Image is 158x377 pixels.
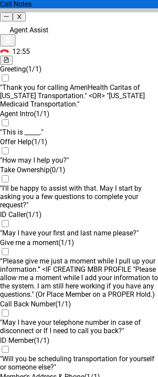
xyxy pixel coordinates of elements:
span: file-text [4,57,9,63]
span: ( 1 / 1 ) [26,210,42,219]
span: ( 1 / 1 ) [34,110,50,118]
span: ( 1 / 1 ) [34,336,50,345]
span: ( 0 / 1 ) [50,166,65,174]
span: close [16,14,22,19]
span: ( 1 / 1 ) [32,138,47,146]
span: minus [4,14,9,19]
span: ( 1 / 1 ) [55,300,71,308]
button: close [13,12,25,21]
span: ( 1 / 1 ) [26,65,42,73]
span: ( 1 / 1 ) [58,238,74,247]
span: Agent Assist [10,26,48,34]
span: 12:55 [12,47,30,56]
